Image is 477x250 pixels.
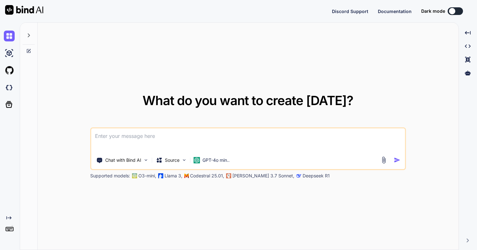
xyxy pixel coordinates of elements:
[181,157,187,163] img: Pick Models
[380,156,387,164] img: attachment
[4,65,15,76] img: githubLight
[165,157,180,163] p: Source
[184,174,189,178] img: Mistral-AI
[421,8,445,14] span: Dark mode
[165,173,182,179] p: Llama 3,
[190,173,224,179] p: Codestral 25.01,
[143,157,149,163] img: Pick Tools
[202,157,230,163] p: GPT-4o min..
[226,173,231,178] img: claude
[143,93,353,108] span: What do you want to create [DATE]?
[4,82,15,93] img: darkCloudIdeIcon
[232,173,294,179] p: [PERSON_NAME] 3.7 Sonnet,
[296,173,301,178] img: claude
[90,173,130,179] p: Supported models:
[105,157,141,163] p: Chat with Bind AI
[378,8,412,15] button: Documentation
[5,5,43,15] img: Bind AI
[138,173,156,179] p: O3-mini,
[332,9,368,14] span: Discord Support
[332,8,368,15] button: Discord Support
[158,173,163,178] img: Llama2
[132,173,137,178] img: GPT-4
[4,48,15,59] img: ai-studio
[194,157,200,163] img: GPT-4o mini
[4,31,15,41] img: chat
[378,9,412,14] span: Documentation
[394,157,400,163] img: icon
[303,173,330,179] p: Deepseek R1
